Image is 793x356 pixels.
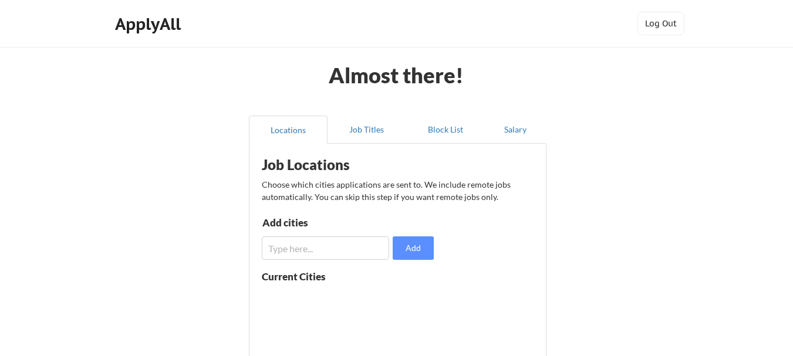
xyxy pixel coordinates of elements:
[262,218,384,228] div: Add cities
[406,116,485,144] button: Block List
[314,65,478,86] div: Almost there!
[249,116,328,144] button: Locations
[115,14,184,34] div: ApplyAll
[262,158,410,172] div: Job Locations
[262,236,389,260] input: Type here...
[637,12,684,35] button: Log Out
[262,272,351,282] div: Current Cities
[328,116,406,144] button: Job Titles
[393,236,434,260] button: Add
[262,178,532,203] div: Choose which cities applications are sent to. We include remote jobs automatically. You can skip ...
[485,116,546,144] button: Salary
